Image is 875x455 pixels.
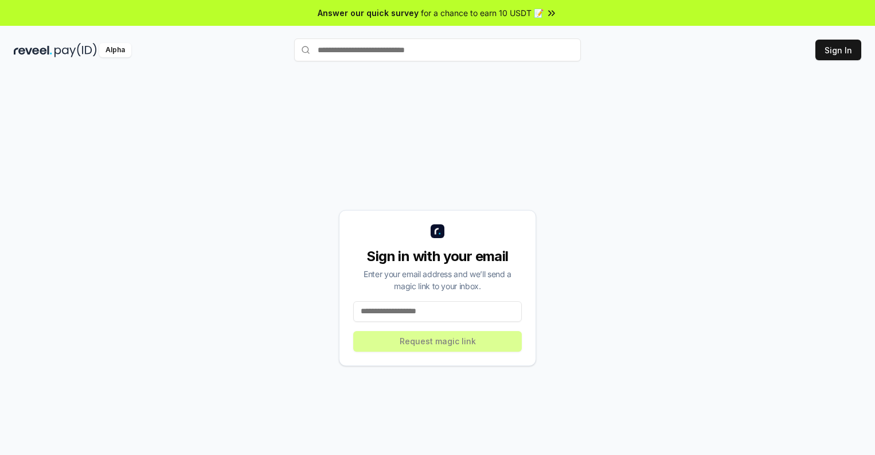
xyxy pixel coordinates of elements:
[99,43,131,57] div: Alpha
[421,7,544,19] span: for a chance to earn 10 USDT 📝
[54,43,97,57] img: pay_id
[353,247,522,266] div: Sign in with your email
[318,7,419,19] span: Answer our quick survey
[815,40,861,60] button: Sign In
[353,268,522,292] div: Enter your email address and we’ll send a magic link to your inbox.
[431,224,444,238] img: logo_small
[14,43,52,57] img: reveel_dark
